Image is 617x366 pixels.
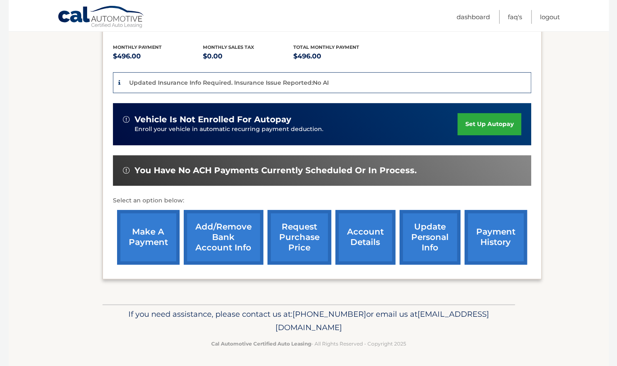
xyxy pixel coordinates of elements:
[293,44,359,50] span: Total Monthly Payment
[135,165,417,176] span: You have no ACH payments currently scheduled or in process.
[108,308,510,334] p: If you need assistance, please contact us at: or email us at
[117,210,180,265] a: make a payment
[135,114,291,125] span: vehicle is not enrolled for autopay
[292,309,366,319] span: [PHONE_NUMBER]
[400,210,460,265] a: update personal info
[113,196,531,206] p: Select an option below:
[135,125,458,134] p: Enroll your vehicle in automatic recurring payment deduction.
[211,341,311,347] strong: Cal Automotive Certified Auto Leasing
[457,113,521,135] a: set up autopay
[108,339,510,348] p: - All Rights Reserved - Copyright 2025
[113,44,162,50] span: Monthly Payment
[540,10,560,24] a: Logout
[129,79,329,86] p: Updated Insurance Info Required. Insurance Issue Reported:No AI
[465,210,527,265] a: payment history
[203,50,293,62] p: $0.00
[123,167,130,174] img: alert-white.svg
[113,50,203,62] p: $496.00
[123,116,130,123] img: alert-white.svg
[203,44,254,50] span: Monthly sales Tax
[267,210,331,265] a: request purchase price
[508,10,522,24] a: FAQ's
[184,210,263,265] a: Add/Remove bank account info
[457,10,490,24] a: Dashboard
[335,210,395,265] a: account details
[293,50,384,62] p: $496.00
[57,5,145,30] a: Cal Automotive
